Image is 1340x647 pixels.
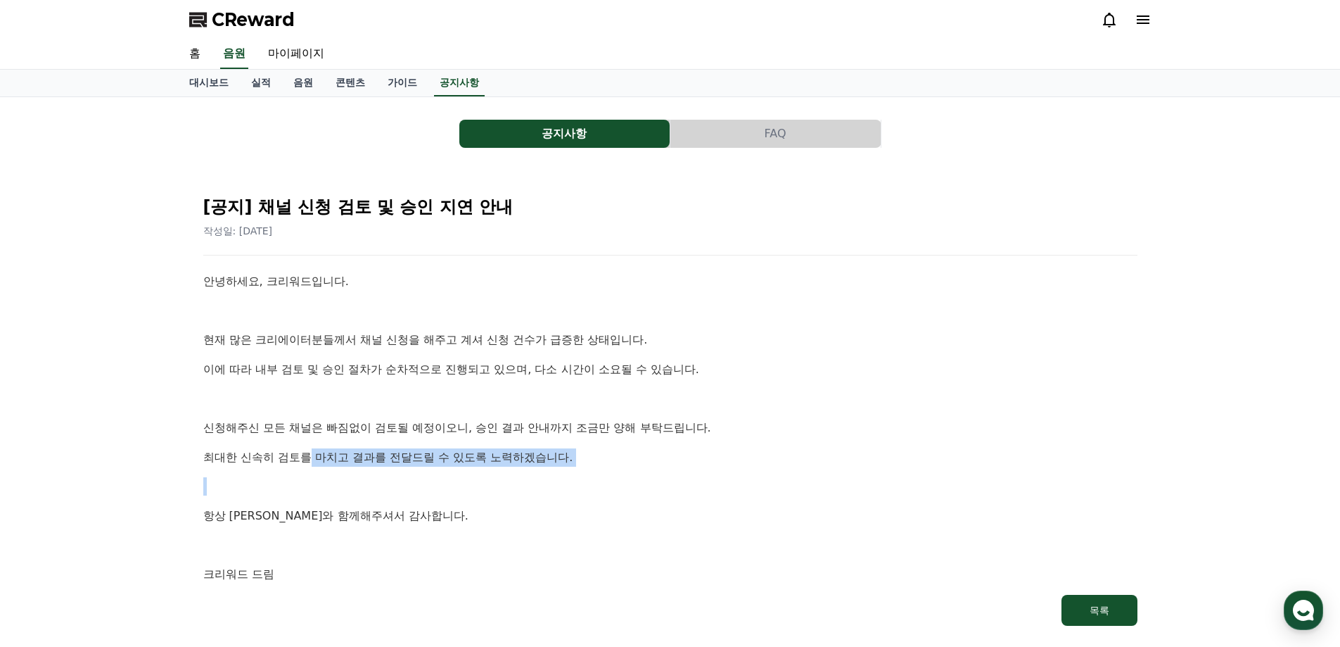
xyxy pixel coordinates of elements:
span: 홈 [44,467,53,479]
a: 공지사항 [459,120,670,148]
a: 마이페이지 [257,39,336,69]
p: 신청해주신 모든 채널은 빠짐없이 검토될 예정이오니, 승인 결과 안내까지 조금만 양해 부탁드립니다. [203,419,1137,437]
button: 공지사항 [459,120,670,148]
button: FAQ [670,120,881,148]
a: 홈 [178,39,212,69]
a: 음원 [282,70,324,96]
a: 콘텐츠 [324,70,376,96]
a: 가이드 [376,70,428,96]
p: 최대한 신속히 검토를 마치고 결과를 전달드릴 수 있도록 노력하겠습니다. [203,448,1137,467]
h2: [공지] 채널 신청 검토 및 승인 지연 안내 [203,196,1137,218]
p: 항상 [PERSON_NAME]와 함께해주셔서 감사합니다. [203,507,1137,525]
a: FAQ [670,120,881,148]
span: 대화 [129,468,146,479]
a: 홈 [4,446,93,482]
p: 이에 따라 내부 검토 및 승인 절차가 순차적으로 진행되고 있으며, 다소 시간이 소요될 수 있습니다. [203,360,1137,379]
a: 대시보드 [178,70,240,96]
a: 대화 [93,446,181,482]
a: 공지사항 [434,70,485,96]
a: 목록 [203,595,1137,626]
span: 설정 [217,467,234,479]
div: 목록 [1090,603,1109,617]
button: 목록 [1061,595,1137,626]
a: 실적 [240,70,282,96]
a: 설정 [181,446,270,482]
a: 음원 [220,39,248,69]
a: CReward [189,8,295,31]
p: 크리워드 드림 [203,565,1137,584]
span: 작성일: [DATE] [203,225,273,237]
span: CReward [212,8,295,31]
p: 안녕하세요, 크리워드입니다. [203,272,1137,291]
p: 현재 많은 크리에이터분들께서 채널 신청을 해주고 계셔 신청 건수가 급증한 상태입니다. [203,331,1137,349]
